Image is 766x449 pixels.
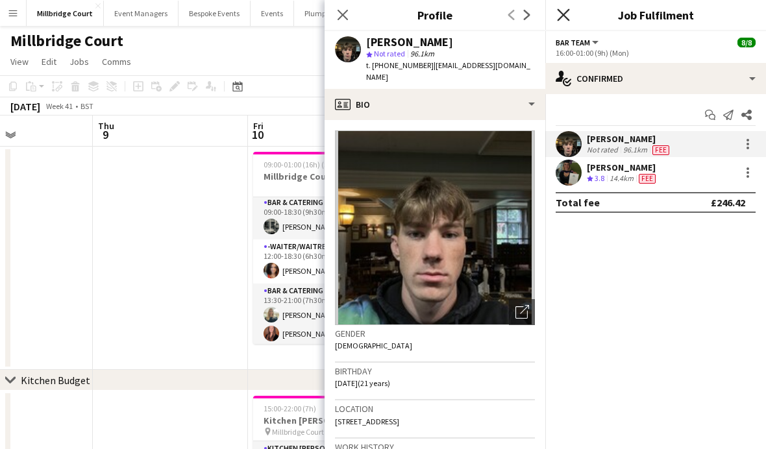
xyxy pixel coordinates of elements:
span: | [EMAIL_ADDRESS][DOMAIN_NAME] [366,60,530,82]
div: £246.42 [711,196,745,209]
span: 09:00-01:00 (16h) (Sat) [264,160,338,169]
app-job-card: 09:00-01:00 (16h) (Sat)7/7Millbridge Court6 RolesBar & Catering (Waiter / waitress)1/109:00-18:30... [253,152,399,344]
div: Total fee [556,196,600,209]
span: 96.1km [408,49,437,58]
button: Bespoke Events [179,1,251,26]
span: Fee [639,174,656,184]
img: Crew avatar or photo [335,130,535,325]
div: Not rated [587,145,621,155]
span: Comms [102,56,131,67]
app-card-role: Bar & Catering (Waiter / waitress)2/213:30-21:00 (7h30m)[PERSON_NAME][PERSON_NAME] [253,284,399,346]
div: Crew has different fees then in role [650,145,672,155]
span: 10 [251,127,264,142]
span: [DATE] (21 years) [335,378,390,388]
div: Confirmed [545,63,766,94]
div: [DATE] [10,100,40,113]
a: Comms [97,53,136,70]
h3: Birthday [335,365,535,377]
button: Plumpton Race Course [294,1,389,26]
div: [PERSON_NAME] [366,36,453,48]
button: Millbridge Court [27,1,104,26]
span: Not rated [374,49,405,58]
h3: Millbridge Court [253,171,399,182]
span: Week 41 [43,101,75,111]
span: t. [PHONE_NUMBER] [366,60,434,70]
div: [PERSON_NAME] [587,162,658,173]
app-card-role: -Waiter/Waitress1/112:00-18:30 (6h30m)[PERSON_NAME] [253,239,399,284]
div: Kitchen Budget [21,374,90,387]
a: Jobs [64,53,94,70]
button: Event Managers [104,1,179,26]
div: 16:00-01:00 (9h) (Mon) [556,48,756,58]
span: Millbridge Court [272,427,324,437]
app-card-role: Bar & Catering (Waiter / waitress)1/109:00-18:30 (9h30m)[PERSON_NAME] [253,195,399,239]
span: 15:00-22:00 (7h) [264,404,316,413]
h3: Location [335,403,535,415]
button: Bar Team [556,38,600,47]
div: Bio [325,89,545,120]
div: 14.4km [607,173,636,184]
h3: Profile [325,6,545,23]
span: 9 [96,127,114,142]
span: Fee [652,145,669,155]
a: Edit [36,53,62,70]
div: BST [80,101,93,111]
a: View [5,53,34,70]
span: [STREET_ADDRESS] [335,417,399,426]
span: Thu [98,120,114,132]
h3: Job Fulfilment [545,6,766,23]
span: [DEMOGRAPHIC_DATA] [335,341,412,350]
span: Bar Team [556,38,590,47]
div: Crew has different fees then in role [636,173,658,184]
div: 96.1km [621,145,650,155]
h3: Kitchen [PERSON_NAME] [253,415,399,426]
span: 3.8 [595,173,604,183]
span: Fri [253,120,264,132]
h3: Gender [335,328,535,339]
span: 8/8 [737,38,756,47]
button: Events [251,1,294,26]
span: Edit [42,56,56,67]
div: [PERSON_NAME] [587,133,672,145]
span: Jobs [69,56,89,67]
h1: Millbridge Court [10,31,123,51]
span: View [10,56,29,67]
div: Open photos pop-in [509,299,535,325]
